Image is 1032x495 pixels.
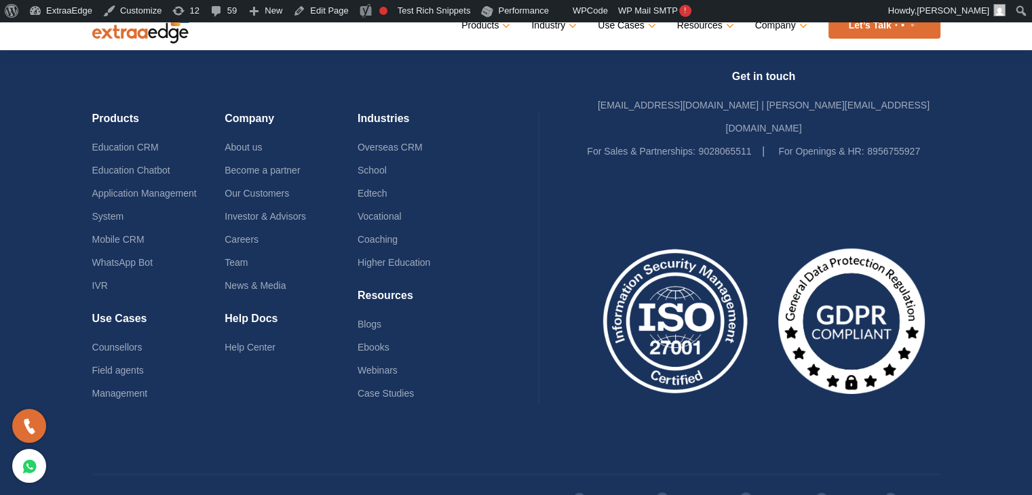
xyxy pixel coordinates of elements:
h4: Resources [358,289,491,313]
a: Counsellors [92,342,142,353]
span: ! [679,5,691,17]
a: Our Customers [225,188,289,199]
a: Education CRM [92,142,159,153]
a: 9028065511 [698,146,751,157]
a: [EMAIL_ADDRESS][DOMAIN_NAME] | [PERSON_NAME][EMAIL_ADDRESS][DOMAIN_NAME] [598,100,930,134]
a: Edtech [358,188,387,199]
h4: Industries [358,112,491,136]
h4: Products [92,112,225,136]
a: School [358,165,387,176]
a: Coaching [358,234,398,245]
label: For Openings & HR: [778,140,864,163]
a: Blogs [358,319,381,330]
a: Ebooks [358,342,389,353]
a: Higher Education [358,257,430,268]
a: Mobile CRM [92,234,145,245]
a: Company [755,16,805,35]
a: Case Studies [358,388,414,399]
a: Careers [225,234,259,245]
h4: Help Docs [225,312,358,336]
h4: Use Cases [92,312,225,336]
a: Industry [531,16,574,35]
a: IVR [92,280,108,291]
a: 8956755927 [867,146,920,157]
label: For Sales & Partnerships: [587,140,695,163]
a: Team [225,257,248,268]
a: News & Media [225,280,286,291]
a: Webinars [358,365,398,376]
a: Let’s Talk [828,12,940,39]
a: Products [461,16,508,35]
h4: Get in touch [587,70,940,94]
a: About us [225,142,262,153]
a: Education Chatbot [92,165,170,176]
a: Resources [677,16,731,35]
a: Use Cases [598,16,653,35]
a: Become a partner [225,165,300,176]
a: WhatsApp Bot [92,257,153,268]
a: Application Management System [92,188,197,222]
a: Field agents [92,365,144,376]
a: Vocational [358,211,402,222]
a: Help Center [225,342,275,353]
a: Overseas CRM [358,142,423,153]
a: Management [92,388,148,399]
a: Investor & Advisors [225,211,306,222]
span: [PERSON_NAME] [917,5,989,16]
h4: Company [225,112,358,136]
